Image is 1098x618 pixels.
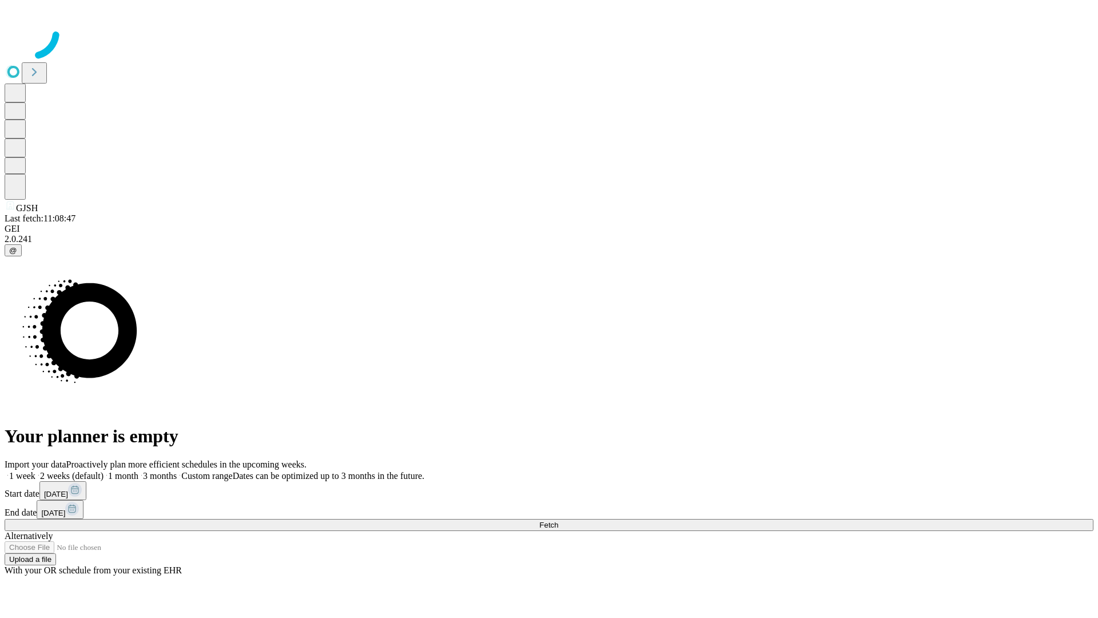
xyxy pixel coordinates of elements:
[39,481,86,500] button: [DATE]
[143,471,177,481] span: 3 months
[181,471,232,481] span: Custom range
[5,224,1093,234] div: GEI
[9,471,35,481] span: 1 week
[5,426,1093,447] h1: Your planner is empty
[5,244,22,256] button: @
[16,203,38,213] span: GJSH
[9,246,17,255] span: @
[5,519,1093,531] button: Fetch
[5,234,1093,244] div: 2.0.241
[5,500,1093,519] div: End date
[37,500,83,519] button: [DATE]
[5,565,182,575] span: With your OR schedule from your existing EHR
[5,553,56,565] button: Upload a file
[5,459,66,469] span: Import your data
[5,213,75,223] span: Last fetch: 11:08:47
[44,490,68,498] span: [DATE]
[5,531,53,541] span: Alternatively
[233,471,424,481] span: Dates can be optimized up to 3 months in the future.
[41,509,65,517] span: [DATE]
[40,471,104,481] span: 2 weeks (default)
[108,471,138,481] span: 1 month
[539,521,558,529] span: Fetch
[66,459,307,469] span: Proactively plan more efficient schedules in the upcoming weeks.
[5,481,1093,500] div: Start date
